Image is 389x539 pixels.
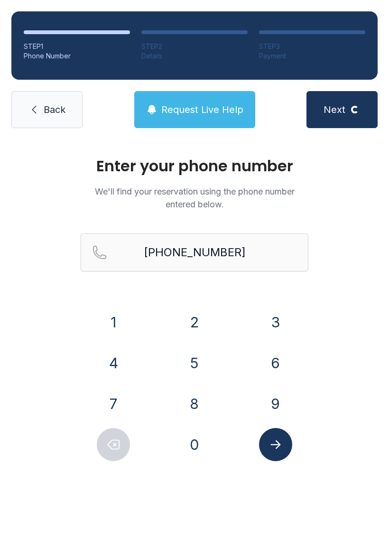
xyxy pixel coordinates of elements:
[178,387,211,420] button: 8
[161,103,243,116] span: Request Live Help
[259,346,292,380] button: 6
[97,306,130,339] button: 1
[178,428,211,461] button: 0
[81,158,308,174] h1: Enter your phone number
[97,428,130,461] button: Delete number
[324,103,345,116] span: Next
[178,346,211,380] button: 5
[44,103,65,116] span: Back
[81,185,308,211] p: We'll find your reservation using the phone number entered below.
[178,306,211,339] button: 2
[259,51,365,61] div: Payment
[97,387,130,420] button: 7
[259,428,292,461] button: Submit lookup form
[259,42,365,51] div: STEP 3
[24,51,130,61] div: Phone Number
[81,233,308,271] input: Reservation phone number
[24,42,130,51] div: STEP 1
[97,346,130,380] button: 4
[259,306,292,339] button: 3
[141,51,248,61] div: Details
[259,387,292,420] button: 9
[141,42,248,51] div: STEP 2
